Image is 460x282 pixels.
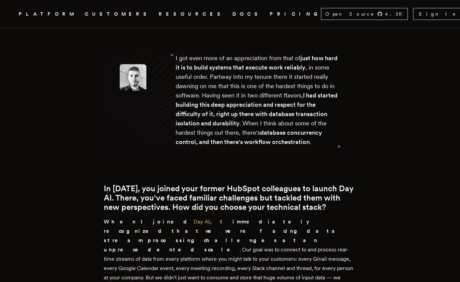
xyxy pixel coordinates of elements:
[170,55,174,59] span: “
[337,147,341,151] span: ”
[104,218,343,253] strong: , I immediately recognized that we were facing data stream processing challenges at an unpreceden...
[176,55,338,71] strong: just how hard it is to build systems that execute work reliably
[325,11,375,17] span: Open Source
[270,10,321,18] a: PRICING
[120,64,146,91] img: Image of Erik Munson
[194,218,210,225] a: Day AI
[176,92,338,127] strong: I had started building this deep appreciation and respect for the difficulty of it, right up ther...
[176,54,341,147] div: I got even more of an appreciation from that of , in some useful order. Partway into my tenure th...
[104,218,192,225] strong: When I joined
[385,11,406,17] span: 4.3 K
[232,10,262,18] a: DOCS
[159,10,225,18] button: RESOURCES
[19,10,77,18] button: PLATFORM
[85,10,151,18] a: CUSTOMERS
[104,184,357,212] h2: In [DATE], you joined your former HubSpot colleagues to launch Day AI. There, you've faced famili...
[176,129,322,145] strong: database concurrency control, and then there's workflow orchestration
